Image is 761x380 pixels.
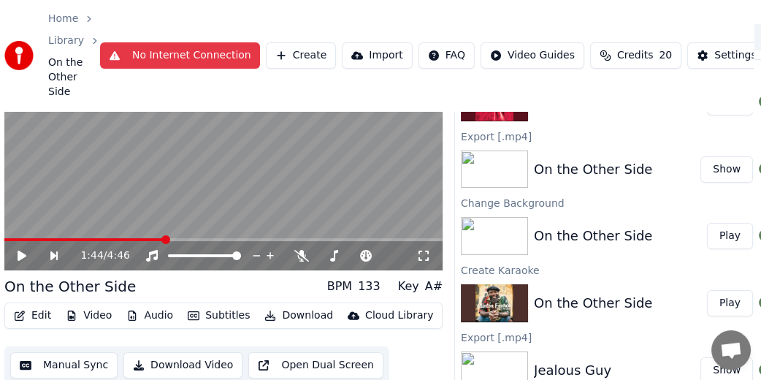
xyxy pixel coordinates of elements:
button: Manual Sync [10,352,118,379]
button: Show [700,156,753,183]
img: youka [4,41,34,70]
div: 133 [358,278,380,295]
button: Edit [8,305,57,326]
button: Subtitles [182,305,256,326]
div: Key [398,278,419,295]
button: Play [707,290,753,316]
div: On the Other Side [4,276,136,297]
button: Open Dual Screen [248,352,383,379]
div: On the Other Side [534,159,652,180]
button: Import [342,42,412,69]
button: Credits20 [590,42,681,69]
button: Play [707,223,753,249]
a: Home [48,12,78,26]
button: Audio [121,305,179,326]
span: 1:44 [80,248,103,263]
span: 4:46 [107,248,130,263]
div: / [80,248,115,263]
div: BPM [327,278,352,295]
button: Video Guides [481,42,584,69]
div: On the Other Side [534,293,652,313]
div: Cloud Library [365,308,433,323]
div: On the Other Side [534,226,652,246]
button: Download [259,305,339,326]
button: FAQ [418,42,475,69]
div: Open chat [711,330,751,370]
nav: breadcrumb [48,12,100,99]
button: Download Video [123,352,242,379]
a: Library [48,34,84,48]
div: Settings [714,48,756,63]
div: A# [425,278,443,295]
span: 20 [659,48,672,63]
span: On the Other Side [48,56,100,99]
button: No Internet Connection [100,42,260,69]
button: Create [266,42,337,69]
button: Video [60,305,118,326]
span: Credits [617,48,653,63]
